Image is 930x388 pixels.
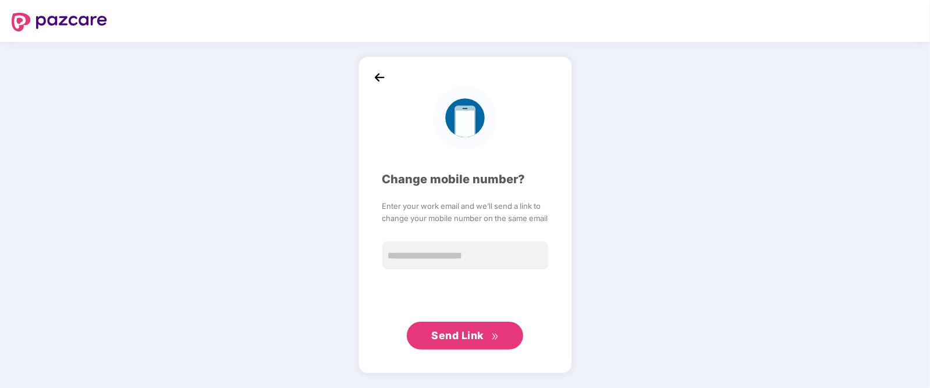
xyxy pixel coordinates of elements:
[12,13,107,31] img: logo
[382,212,548,224] span: change your mobile number on the same email
[407,322,523,350] button: Send Linkdouble-right
[491,333,499,340] span: double-right
[371,69,388,86] img: back_icon
[382,200,548,212] span: Enter your work email and we’ll send a link to
[382,170,548,188] div: Change mobile number?
[431,329,484,341] span: Send Link
[433,86,496,149] img: logo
